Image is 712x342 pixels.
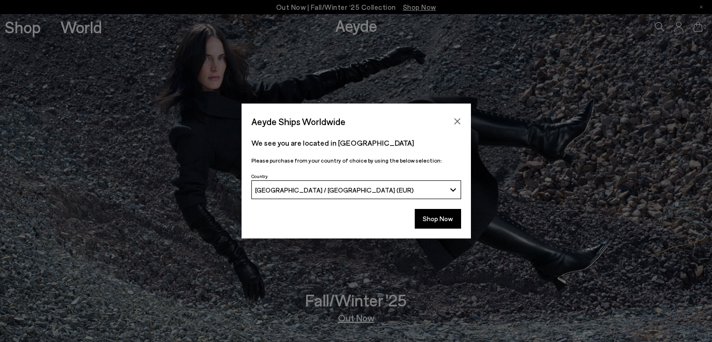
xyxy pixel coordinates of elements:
p: Please purchase from your country of choice by using the below selection: [251,156,461,165]
button: Shop Now [415,209,461,229]
span: Country [251,173,268,179]
button: Close [450,114,464,128]
p: We see you are located in [GEOGRAPHIC_DATA] [251,137,461,149]
span: Aeyde Ships Worldwide [251,113,345,130]
span: [GEOGRAPHIC_DATA] / [GEOGRAPHIC_DATA] (EUR) [255,186,414,194]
